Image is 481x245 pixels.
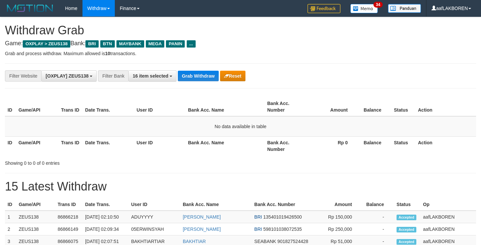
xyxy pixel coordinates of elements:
th: Bank Acc. Name [180,198,252,211]
a: BAKHTIAR [183,239,206,244]
td: 05ERWINSYAH [129,223,180,235]
span: SEABANK [254,239,276,244]
th: Balance [362,198,394,211]
td: aafLAKBOREN [420,211,476,223]
td: 1 [5,211,16,223]
th: Date Trans. [82,97,134,116]
td: - [362,211,394,223]
span: MAYBANK [116,40,144,48]
div: Showing 0 to 0 of 0 entries [5,157,196,166]
h1: 15 Latest Withdraw [5,180,476,193]
span: 34 [373,2,382,8]
th: Action [415,136,476,155]
span: Copy 135401019426500 to clipboard [263,214,302,220]
td: 86866149 [55,223,82,235]
p: Grab and process withdraw. Maximum allowed is transactions. [5,50,476,57]
img: Button%20Memo.svg [350,4,378,13]
span: Accepted [397,227,416,232]
td: [DATE] 02:10:50 [82,211,129,223]
th: User ID [134,97,185,116]
th: Trans ID [55,198,82,211]
th: ID [5,198,16,211]
th: User ID [134,136,185,155]
th: Action [415,97,476,116]
span: Copy 901827524428 to clipboard [277,239,308,244]
span: OXPLAY > ZEUS138 [23,40,70,48]
th: Trans ID [58,97,82,116]
th: ID [5,136,16,155]
td: aafLAKBOREN [420,223,476,235]
h1: Withdraw Grab [5,24,476,37]
span: Accepted [397,215,416,220]
th: Op [420,198,476,211]
td: [DATE] 02:09:34 [82,223,129,235]
th: Game/API [16,198,55,211]
th: Amount [315,198,362,211]
th: User ID [129,198,180,211]
span: BRI [254,227,262,232]
th: Status [391,97,415,116]
span: 16 item selected [133,73,168,79]
span: BRI [85,40,98,48]
button: Grab Withdraw [178,71,218,81]
span: PANIN [166,40,185,48]
th: Bank Acc. Number [252,198,315,211]
th: Game/API [16,97,58,116]
th: ID [5,97,16,116]
button: 16 item selected [128,70,176,82]
td: ADUYYYY [129,211,180,223]
div: Filter Bank [98,70,128,82]
span: ... [187,40,196,48]
td: 2 [5,223,16,235]
div: Filter Website [5,70,41,82]
td: ZEUS138 [16,211,55,223]
span: BTN [100,40,115,48]
th: Bank Acc. Name [185,97,265,116]
span: BRI [254,214,262,220]
img: MOTION_logo.png [5,3,55,13]
th: Rp 0 [307,136,358,155]
td: 86866218 [55,211,82,223]
a: [PERSON_NAME] [183,227,221,232]
img: panduan.png [388,4,421,13]
h4: Game: Bank: [5,40,476,47]
td: No data available in table [5,116,476,137]
span: Copy 598101038072535 to clipboard [263,227,302,232]
td: ZEUS138 [16,223,55,235]
th: Bank Acc. Number [265,136,307,155]
th: Bank Acc. Number [265,97,307,116]
td: Rp 250,000 [315,223,362,235]
th: Trans ID [58,136,82,155]
strong: 10 [105,51,110,56]
td: Rp 150,000 [315,211,362,223]
th: Date Trans. [82,136,134,155]
td: - [362,223,394,235]
th: Amount [307,97,358,116]
span: MEGA [146,40,165,48]
a: [PERSON_NAME] [183,214,221,220]
th: Game/API [16,136,58,155]
th: Balance [358,97,391,116]
img: Feedback.jpg [307,4,340,13]
th: Bank Acc. Name [185,136,265,155]
button: [OXPLAY] ZEUS138 [41,70,97,82]
button: Reset [220,71,245,81]
th: Status [391,136,415,155]
th: Status [394,198,420,211]
span: [OXPLAY] ZEUS138 [46,73,88,79]
span: Accepted [397,239,416,245]
th: Balance [358,136,391,155]
th: Date Trans. [82,198,129,211]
